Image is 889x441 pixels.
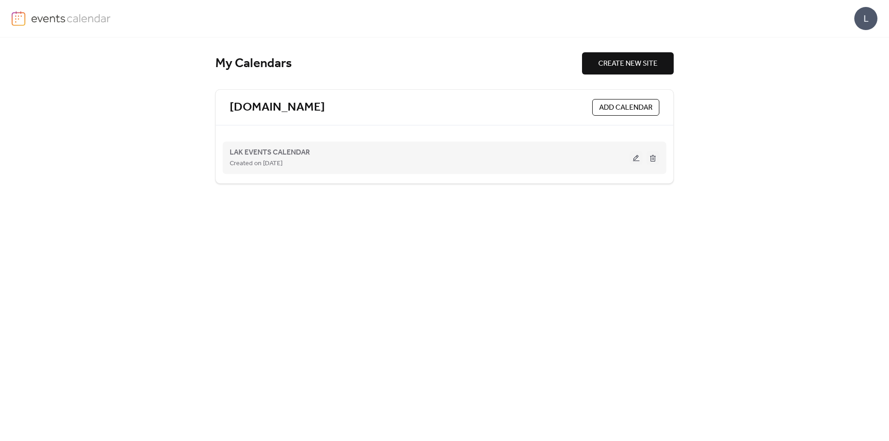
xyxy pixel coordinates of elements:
span: ADD CALENDAR [599,102,652,113]
div: My Calendars [215,56,582,72]
button: ADD CALENDAR [592,99,659,116]
img: logo [12,11,25,26]
a: [DOMAIN_NAME] [230,100,325,115]
img: logo-type [31,11,111,25]
div: L [854,7,877,30]
a: LAK EVENTS CALENDAR [230,150,310,155]
span: LAK EVENTS CALENDAR [230,147,310,158]
span: CREATE NEW SITE [598,58,657,69]
span: Created on [DATE] [230,158,282,169]
button: CREATE NEW SITE [582,52,674,75]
